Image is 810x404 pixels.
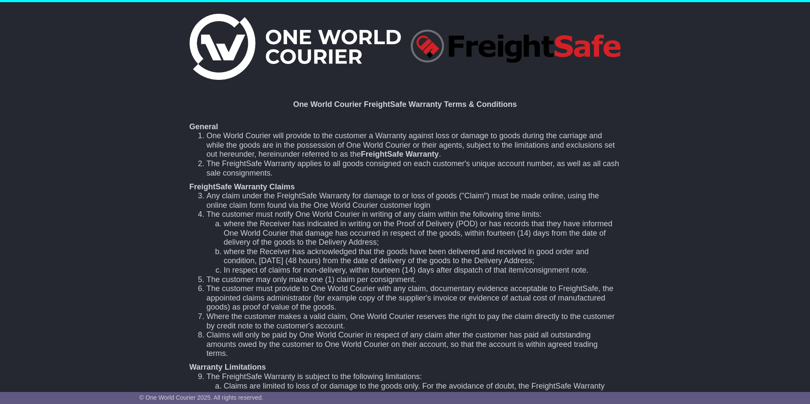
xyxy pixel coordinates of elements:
[207,312,621,331] li: Where the customer makes a valid claim, One World Courier reserves the right to pay the claim dir...
[207,275,621,285] li: The customer may only make one (1) claim per consignment.
[139,394,263,401] span: © One World Courier 2025. All rights reserved.
[207,210,621,275] li: The customer must notify One World Courier in writing of any claim within the following time limits:
[190,122,621,132] div: General
[190,100,621,109] div: One World Courier FreightSafe Warranty Terms & Conditions
[361,150,439,158] b: FreightSafe Warranty
[190,182,621,192] div: FreightSafe Warranty Claims
[207,284,621,312] li: The customer must provide to One World Courier with any claim, documentary evidence acceptable to...
[190,14,401,79] img: Light
[224,266,621,275] li: In respect of claims for non-delivery, within fourteen (14) days after dispatch of that item/cons...
[410,6,620,87] img: logo-freight-safe.png
[207,131,621,159] li: One World Courier will provide to the customer a Warranty against loss or damage to goods during ...
[207,191,621,210] li: Any claim under the FreightSafe Warranty for damage to or loss of goods ("Claim") must be made on...
[224,219,621,247] li: where the Receiver has indicated in writing on the Proof of Delivery (POD) or has records that th...
[190,363,621,372] div: Warranty Limitations
[224,247,621,266] li: where the Receiver has acknowledged that the goods have been delivered and received in good order...
[207,159,621,178] li: The FreightSafe Warranty applies to all goods consigned on each customer's unique account number,...
[207,331,621,358] li: Claims will only be paid by One World Courier in respect of any claim after the customer has paid...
